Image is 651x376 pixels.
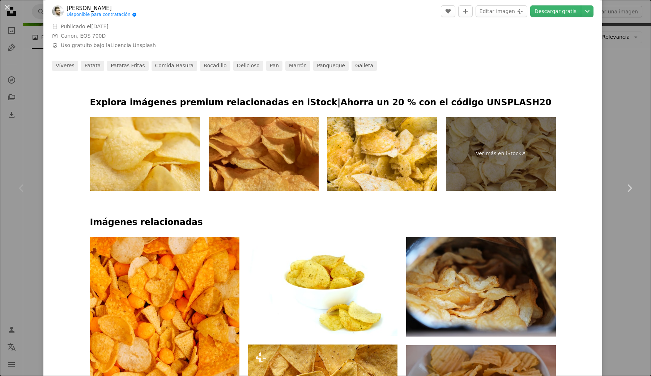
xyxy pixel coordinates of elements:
[406,283,556,290] a: Un primer plano de una bolsa de papas fritas
[67,12,137,18] a: Disponible para contratación
[52,61,78,71] a: víveres
[581,5,593,17] button: Elegir el tamaño de descarga
[52,5,64,17] img: Ve al perfil de Mustafa Bashari
[61,42,156,49] span: Uso gratuito bajo la
[530,5,581,17] a: Descargar gratis
[352,61,377,71] a: Galleta
[248,237,397,336] img: Un tazón blanco lleno de papas fritas encima de una mesa blanca
[67,5,137,12] a: [PERSON_NAME]
[110,42,156,48] a: Licencia Unsplash
[90,217,556,228] h4: Imágenes relacionadas
[446,117,556,191] a: Ver más en iStock↗
[233,61,263,71] a: delicioso
[285,61,310,71] a: marrón
[91,24,108,29] time: 21 de febrero de 2021, 9:02:48 GMT-6
[107,61,148,71] a: patatas fritas
[152,61,197,71] a: comida basura
[61,33,106,40] button: Canon, EOS 700D
[476,5,527,17] button: Editar imagen
[248,283,397,290] a: Un tazón blanco lleno de papas fritas encima de una mesa blanca
[441,5,455,17] button: Me gusta
[406,237,556,337] img: Un primer plano de una bolsa de papas fritas
[266,61,282,71] a: pan
[61,24,109,29] span: Publicado el
[81,61,105,71] a: patata
[608,153,651,223] a: Siguiente
[90,97,556,109] p: Explora imágenes premium relacionadas en iStock | Ahorra un 20 % con el código UNSPLASH20
[209,117,319,191] img: macro vista del patrón de fondo de patatas fritas amarillas
[313,61,349,71] a: panqueque
[200,61,230,71] a: bocadillo
[90,117,200,191] img: crujientes papas fritas snack vista superior del fondo de textura
[90,346,239,352] a: Un primer plano de una pila de chips de maíz
[327,117,437,191] img: patatas fritas de cerca
[458,5,473,17] button: Añade a la colección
